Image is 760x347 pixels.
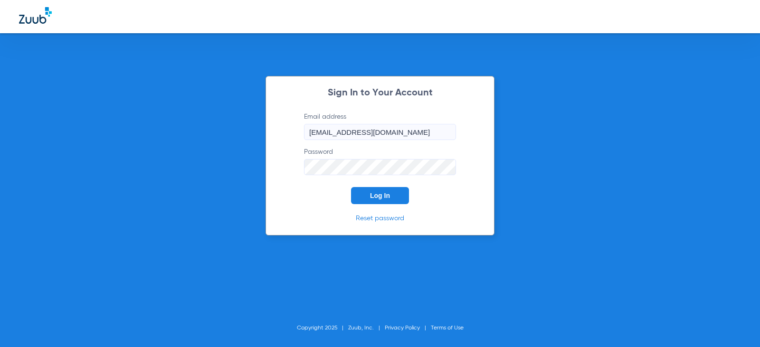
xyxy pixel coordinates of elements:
[19,7,52,24] img: Zuub Logo
[304,112,456,140] label: Email address
[304,124,456,140] input: Email address
[370,192,390,199] span: Log In
[304,147,456,175] label: Password
[304,159,456,175] input: Password
[348,323,385,333] li: Zuub, Inc.
[290,88,470,98] h2: Sign In to Your Account
[385,325,420,331] a: Privacy Policy
[431,325,464,331] a: Terms of Use
[297,323,348,333] li: Copyright 2025
[351,187,409,204] button: Log In
[356,215,404,222] a: Reset password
